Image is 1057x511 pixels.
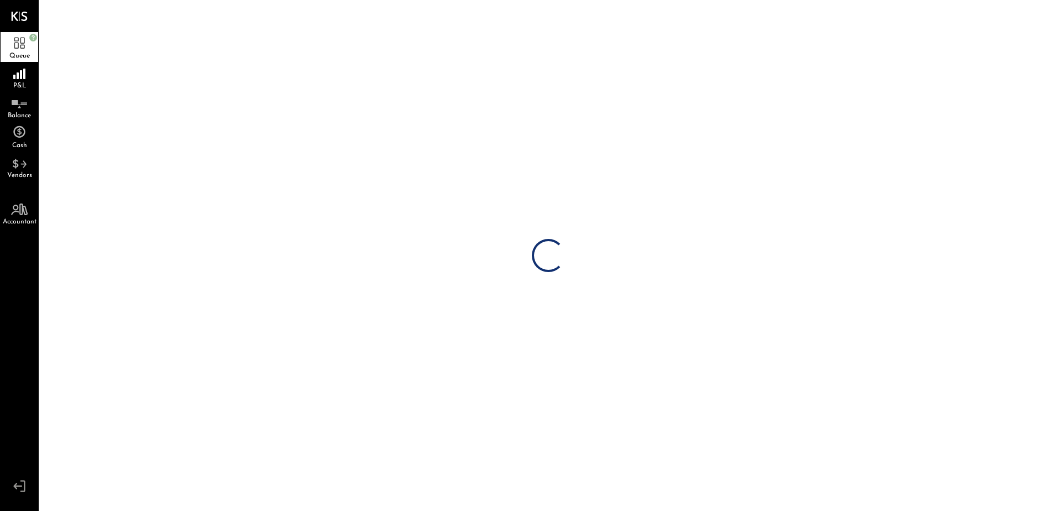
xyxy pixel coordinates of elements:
span: Queue [9,53,30,59]
span: Balance [8,112,31,119]
a: Accountant [1,198,38,228]
a: Balance [1,92,38,122]
span: Cash [12,142,27,149]
a: Queue [1,32,38,62]
span: P&L [13,82,26,89]
a: P&L [1,62,38,92]
span: Accountant [3,218,36,225]
a: Vendors [1,152,38,181]
span: Vendors [7,172,32,179]
a: Cash [1,122,38,152]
